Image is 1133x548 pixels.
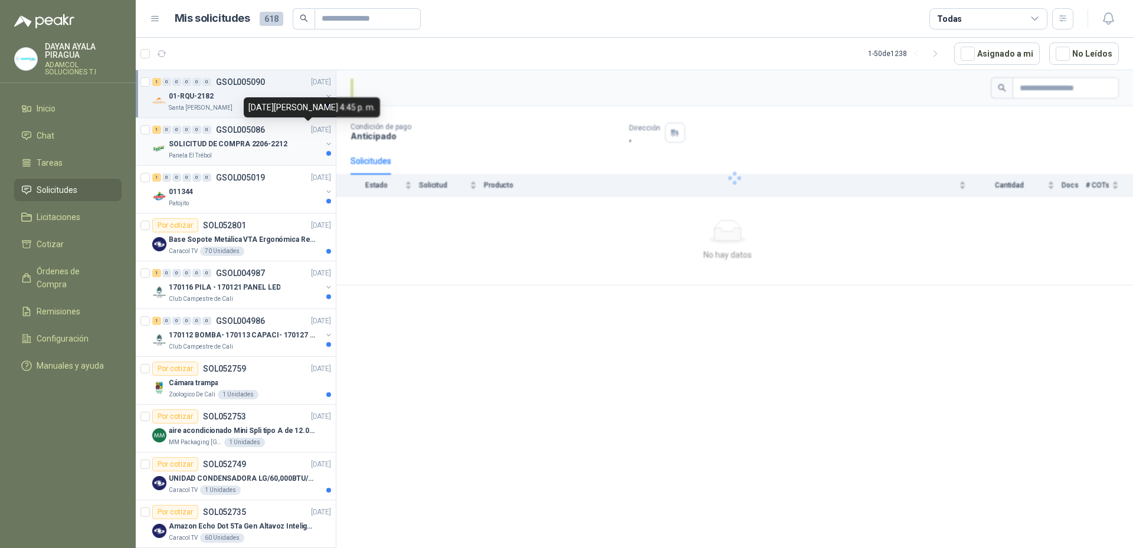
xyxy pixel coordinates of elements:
div: 0 [192,317,201,325]
p: [DATE] [311,507,331,518]
span: search [300,14,308,22]
p: Zoologico De Cali [169,390,215,399]
a: Configuración [14,327,122,350]
p: MM Packaging [GEOGRAPHIC_DATA] [169,438,222,447]
div: 0 [202,126,211,134]
div: 0 [182,317,191,325]
div: Por cotizar [152,218,198,232]
a: Por cotizarSOL052749[DATE] Company LogoUNIDAD CONDENSADORA LG/60,000BTU/220V/R410A: ICaracol TV1 ... [136,452,336,500]
div: 0 [162,78,171,86]
p: Patojito [169,199,189,208]
div: 0 [202,173,211,182]
a: 1 0 0 0 0 0 GSOL005086[DATE] Company LogoSOLICITUD DE COMPRA 2206-2212Panela El Trébol [152,123,333,160]
a: 1 0 0 0 0 0 GSOL005090[DATE] Company Logo01-RQU-2182Santa [PERSON_NAME] [152,75,333,113]
p: 170116 PILA - 170121 PANEL LED [169,282,280,293]
p: [DATE] [311,77,331,88]
p: SOL052735 [203,508,246,516]
img: Company Logo [152,285,166,299]
a: Por cotizarSOL052735[DATE] Company LogoAmazon Echo Dot 5Ta Gen Altavoz Inteligente Alexa AzulCara... [136,500,336,548]
p: [DATE] [311,124,331,136]
p: 011344 [169,186,193,198]
p: Club Campestre de Cali [169,294,233,304]
div: 0 [182,126,191,134]
img: Company Logo [152,237,166,251]
p: Caracol TV [169,533,198,543]
img: Company Logo [152,380,166,395]
div: Por cotizar [152,362,198,376]
p: SOL052753 [203,412,246,421]
a: Tareas [14,152,122,174]
p: Cámara trampa [169,378,218,389]
p: Caracol TV [169,485,198,495]
span: Cotizar [37,238,64,251]
a: Por cotizarSOL052801[DATE] Company LogoBase Sopote Metálica VTA Ergonómica Retráctil para Portáti... [136,214,336,261]
p: [DATE] [311,459,331,470]
p: [DATE] [311,172,331,183]
p: SOL052749 [203,460,246,468]
p: ADAMCOL SOLUCIONES T.I [45,61,122,76]
p: [DATE] [311,363,331,375]
a: Por cotizarSOL052753[DATE] Company Logoaire acondicionado Mini Spli tipo A de 12.000 BTU.MM Packa... [136,405,336,452]
a: Inicio [14,97,122,120]
p: [DATE] [311,268,331,279]
div: 1 [152,269,161,277]
a: 1 0 0 0 0 0 GSOL004986[DATE] Company Logo170112 BOMBA- 170113 CAPACI- 170127 MOTOR 170119 RClub C... [152,314,333,352]
div: 0 [162,173,171,182]
span: Remisiones [37,305,80,318]
span: Manuales y ayuda [37,359,104,372]
div: 0 [162,269,171,277]
p: Amazon Echo Dot 5Ta Gen Altavoz Inteligente Alexa Azul [169,521,316,532]
div: 0 [172,317,181,325]
p: Panela El Trébol [169,151,212,160]
p: UNIDAD CONDENSADORA LG/60,000BTU/220V/R410A: I [169,473,316,484]
span: Órdenes de Compra [37,265,110,291]
div: 0 [172,269,181,277]
img: Logo peakr [14,14,74,28]
a: Licitaciones [14,206,122,228]
div: 1 Unidades [218,390,258,399]
p: SOL052801 [203,221,246,229]
p: aire acondicionado Mini Spli tipo A de 12.000 BTU. [169,425,316,437]
span: Chat [37,129,54,142]
p: [DATE] [311,220,331,231]
p: SOL052759 [203,365,246,373]
img: Company Logo [152,142,166,156]
p: GSOL004987 [216,269,265,277]
button: No Leídos [1049,42,1119,65]
img: Company Logo [152,428,166,442]
p: 170112 BOMBA- 170113 CAPACI- 170127 MOTOR 170119 R [169,330,316,341]
div: 1 [152,126,161,134]
div: 0 [162,126,171,134]
div: 0 [192,269,201,277]
div: 0 [202,78,211,86]
div: 1 Unidades [224,438,265,447]
div: Por cotizar [152,457,198,471]
div: [DATE][PERSON_NAME] 4:45 p. m. [244,97,380,117]
div: 0 [192,78,201,86]
button: Asignado a mi [954,42,1040,65]
a: 1 0 0 0 0 0 GSOL004987[DATE] Company Logo170116 PILA - 170121 PANEL LEDClub Campestre de Cali [152,266,333,304]
h1: Mis solicitudes [175,10,250,27]
a: Solicitudes [14,179,122,201]
div: Por cotizar [152,409,198,424]
div: 0 [192,126,201,134]
a: Por cotizarSOL052759[DATE] Company LogoCámara trampaZoologico De Cali1 Unidades [136,357,336,405]
p: GSOL005086 [216,126,265,134]
div: 70 Unidades [200,247,244,256]
span: Tareas [37,156,63,169]
p: GSOL005090 [216,78,265,86]
span: Inicio [37,102,55,115]
div: Todas [937,12,962,25]
a: 1 0 0 0 0 0 GSOL005019[DATE] Company Logo011344Patojito [152,170,333,208]
div: 0 [172,126,181,134]
div: 0 [202,269,211,277]
div: 1 [152,317,161,325]
div: 0 [172,78,181,86]
img: Company Logo [152,524,166,538]
p: 01-RQU-2182 [169,91,214,102]
p: DAYAN AYALA PIRAGUA [45,42,122,59]
span: Solicitudes [37,183,77,196]
div: 1 [152,173,161,182]
div: 0 [192,173,201,182]
div: 0 [202,317,211,325]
